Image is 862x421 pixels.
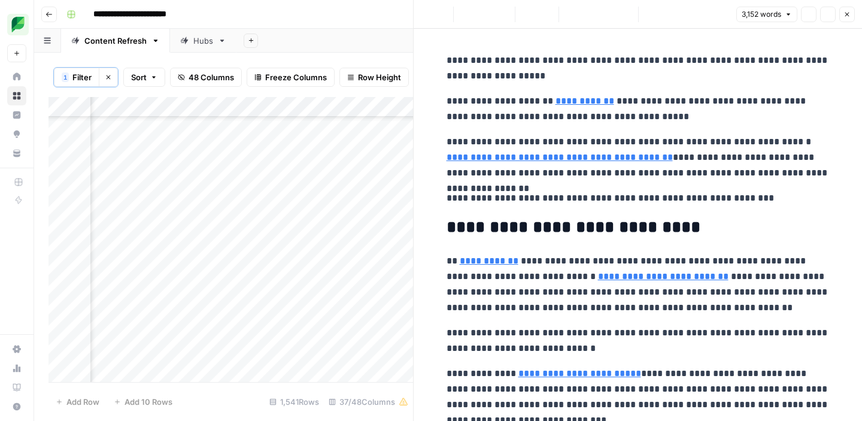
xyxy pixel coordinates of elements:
[7,105,26,125] a: Insights
[125,396,172,408] span: Add 10 Rows
[7,397,26,416] button: Help + Support
[193,35,213,47] div: Hubs
[107,392,180,411] button: Add 10 Rows
[170,68,242,87] button: 48 Columns
[189,71,234,83] span: 48 Columns
[7,10,26,40] button: Workspace: SproutSocial
[7,67,26,86] a: Home
[62,72,69,82] div: 1
[170,29,236,53] a: Hubs
[63,72,67,82] span: 1
[265,392,324,411] div: 1,541 Rows
[358,71,401,83] span: Row Height
[7,359,26,378] a: Usage
[742,9,781,20] span: 3,152 words
[247,68,335,87] button: Freeze Columns
[324,392,413,411] div: 37/48 Columns
[123,68,165,87] button: Sort
[84,35,147,47] div: Content Refresh
[54,68,99,87] button: 1Filter
[7,125,26,144] a: Opportunities
[7,378,26,397] a: Learning Hub
[7,340,26,359] a: Settings
[7,14,29,35] img: SproutSocial Logo
[131,71,147,83] span: Sort
[7,86,26,105] a: Browse
[339,68,409,87] button: Row Height
[61,29,170,53] a: Content Refresh
[66,396,99,408] span: Add Row
[48,392,107,411] button: Add Row
[7,144,26,163] a: Your Data
[72,71,92,83] span: Filter
[265,71,327,83] span: Freeze Columns
[736,7,797,22] button: 3,152 words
